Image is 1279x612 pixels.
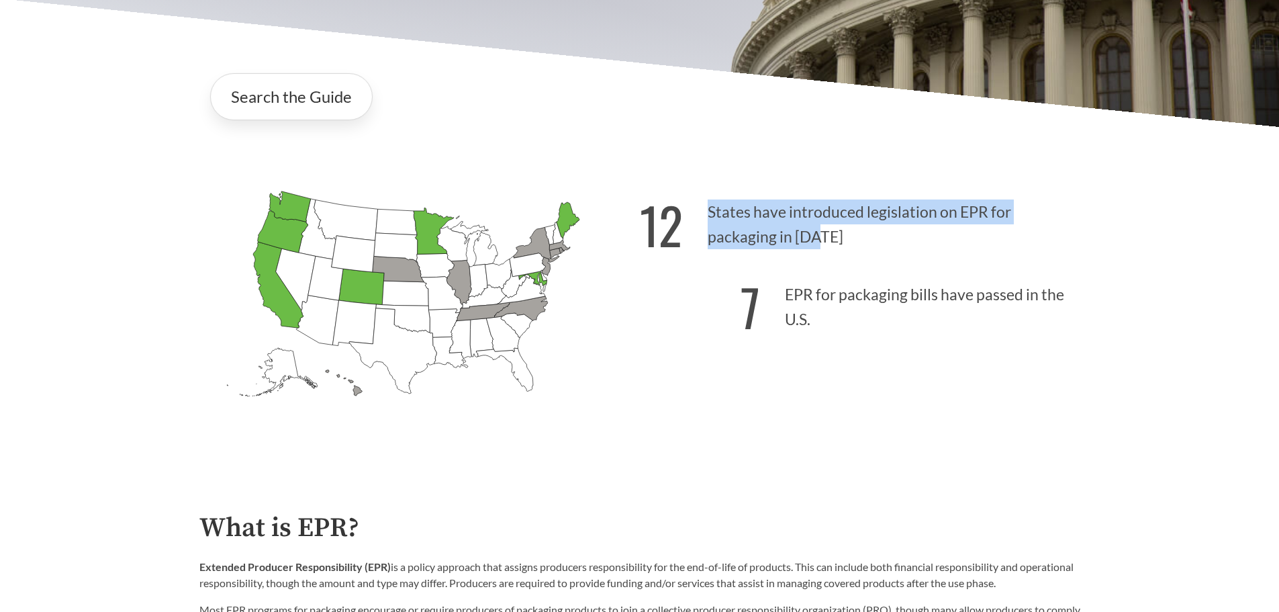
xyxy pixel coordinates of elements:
[199,559,1080,591] p: is a policy approach that assigns producers responsibility for the end-of-life of products. This ...
[199,513,1080,543] h2: What is EPR?
[640,187,683,262] strong: 12
[199,560,391,573] strong: Extended Producer Responsibility (EPR)
[210,73,373,120] a: Search the Guide
[640,262,1080,345] p: EPR for packaging bills have passed in the U.S.
[640,179,1080,262] p: States have introduced legislation on EPR for packaging in [DATE]
[741,269,760,344] strong: 7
